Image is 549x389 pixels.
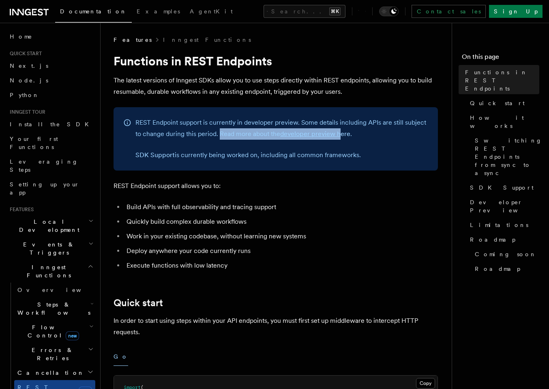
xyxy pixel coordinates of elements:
[135,149,428,161] p: is currently being worked on, including all common frameworks.
[6,50,42,57] span: Quick start
[6,109,45,115] span: Inngest tour
[10,136,58,150] span: Your first Functions
[470,184,534,192] span: SDK Support
[124,245,438,257] li: Deploy anywhere your code currently runs
[6,88,95,102] a: Python
[114,54,438,68] h1: Functions in REST Endpoints
[14,323,89,339] span: Flow Control
[14,365,95,380] button: Cancellation
[6,117,95,132] a: Install the SDK
[472,133,539,180] a: Switching REST Endpoints from sync to async
[462,65,539,96] a: Functions in REST Endpoints
[135,151,175,159] a: SDK Support
[465,68,539,93] span: Functions in REST Endpoints
[379,6,399,16] button: Toggle dark mode
[114,75,438,97] p: The latest versions of Inngest SDKs allow you to use steps directly within REST endpoints, allowi...
[137,8,180,15] span: Examples
[114,348,128,366] button: Go
[470,236,515,244] span: Roadmap
[10,63,48,69] span: Next.js
[6,214,95,237] button: Local Development
[6,29,95,44] a: Home
[10,92,39,98] span: Python
[14,300,90,317] span: Steps & Workflows
[467,96,539,110] a: Quick start
[114,315,438,338] p: In order to start using steps within your API endpoints, you must first set up middleware to inte...
[489,5,543,18] a: Sign Up
[475,265,520,273] span: Roadmap
[14,346,88,362] span: Errors & Retries
[6,154,95,177] a: Leveraging Steps
[6,240,88,257] span: Events & Triggers
[124,201,438,213] li: Build APIs with full observability and tracing support
[412,5,486,18] a: Contact sales
[475,136,542,177] span: Switching REST Endpoints from sync to async
[467,180,539,195] a: SDK Support
[6,73,95,88] a: Node.js
[470,198,539,214] span: Developer Preview
[467,195,539,218] a: Developer Preview
[6,177,95,200] a: Setting up your app
[135,117,428,140] p: REST Endpoint support is currently in developer preview. Some details including APIs are still su...
[329,7,341,15] kbd: ⌘K
[14,297,95,320] button: Steps & Workflows
[163,36,251,44] a: Inngest Functions
[462,52,539,65] h4: On this page
[114,36,152,44] span: Features
[14,343,95,365] button: Errors & Retries
[264,5,345,18] button: Search...⌘K
[14,320,95,343] button: Flow Controlnew
[6,260,95,283] button: Inngest Functions
[10,181,79,196] span: Setting up your app
[475,250,536,258] span: Coming soon
[467,218,539,232] a: Limitations
[470,221,528,229] span: Limitations
[472,261,539,276] a: Roadmap
[10,77,48,84] span: Node.js
[280,130,350,138] a: developer preview here
[467,110,539,133] a: How it works
[472,247,539,261] a: Coming soon
[60,8,127,15] span: Documentation
[6,206,34,213] span: Features
[66,331,79,340] span: new
[6,58,95,73] a: Next.js
[185,2,238,22] a: AgentKit
[55,2,132,23] a: Documentation
[416,378,435,389] button: Copy
[10,121,94,128] span: Install the SDK
[124,260,438,271] li: Execute functions with low latency
[6,218,88,234] span: Local Development
[114,297,163,309] a: Quick start
[6,237,95,260] button: Events & Triggers
[14,369,84,377] span: Cancellation
[10,158,78,173] span: Leveraging Steps
[467,232,539,247] a: Roadmap
[124,231,438,242] li: Work in your existing codebase, without learning new systems
[124,216,438,227] li: Quickly build complex durable workflows
[10,32,32,41] span: Home
[470,114,539,130] span: How it works
[6,132,95,154] a: Your first Functions
[190,8,233,15] span: AgentKit
[132,2,185,22] a: Examples
[17,287,101,293] span: Overview
[14,283,95,297] a: Overview
[470,99,525,107] span: Quick start
[6,263,88,279] span: Inngest Functions
[114,180,438,192] p: REST Endpoint support allows you to:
